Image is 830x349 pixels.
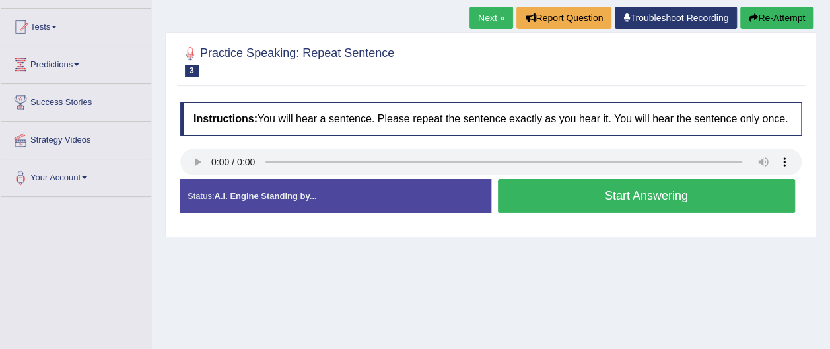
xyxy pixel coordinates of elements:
a: Predictions [1,46,151,79]
a: Strategy Videos [1,122,151,155]
div: Status: [180,179,491,213]
h2: Practice Speaking: Repeat Sentence [180,44,394,77]
button: Start Answering [498,179,796,213]
a: Troubleshoot Recording [615,7,737,29]
button: Re-Attempt [740,7,813,29]
a: Next » [469,7,513,29]
a: Success Stories [1,84,151,117]
b: Instructions: [193,113,258,124]
span: 3 [185,65,199,77]
a: Tests [1,9,151,42]
strong: A.I. Engine Standing by... [214,191,316,201]
button: Report Question [516,7,611,29]
a: Your Account [1,159,151,192]
h4: You will hear a sentence. Please repeat the sentence exactly as you hear it. You will hear the se... [180,102,802,136]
